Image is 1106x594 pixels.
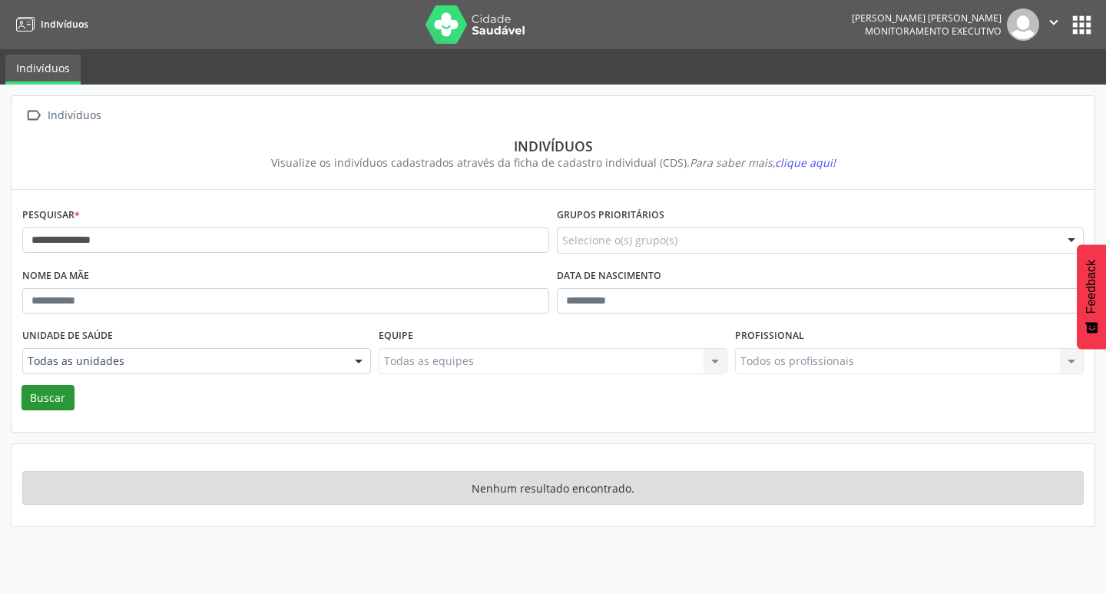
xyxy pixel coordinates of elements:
[11,12,88,37] a: Indivíduos
[865,25,1002,38] span: Monitoramento Executivo
[33,154,1073,171] div: Visualize os indivíduos cadastrados através da ficha de cadastro individual (CDS).
[22,324,113,348] label: Unidade de saúde
[1084,260,1098,314] span: Feedback
[22,105,45,127] i: 
[22,105,104,127] a:  Indivíduos
[22,471,1084,505] div: Nenhum resultado encontrado.
[22,204,80,227] label: Pesquisar
[562,232,677,248] span: Selecione o(s) grupo(s)
[28,353,339,369] span: Todas as unidades
[1045,14,1062,31] i: 
[1077,244,1106,349] button: Feedback - Mostrar pesquisa
[5,55,81,85] a: Indivíduos
[22,385,75,411] button: Buscar
[379,324,413,348] label: Equipe
[557,204,664,227] label: Grupos prioritários
[33,138,1073,154] div: Indivíduos
[852,12,1002,25] div: [PERSON_NAME] [PERSON_NAME]
[41,18,88,31] span: Indivíduos
[775,155,836,170] span: clique aqui!
[1068,12,1095,38] button: apps
[735,324,804,348] label: Profissional
[1007,8,1039,41] img: img
[22,264,89,288] label: Nome da mãe
[45,105,104,127] div: Indivíduos
[1039,8,1068,41] button: 
[557,264,661,288] label: Data de nascimento
[690,155,836,170] i: Para saber mais,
